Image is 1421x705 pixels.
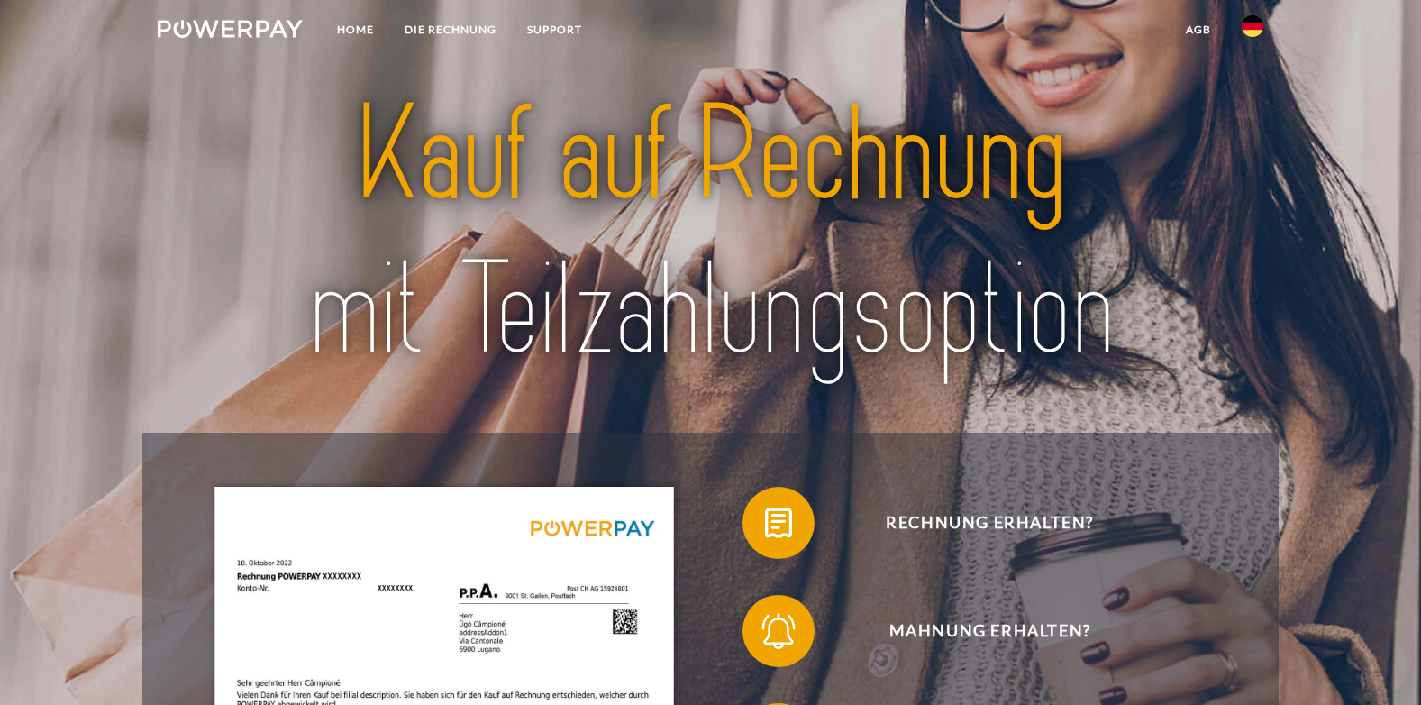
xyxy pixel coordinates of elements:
[756,609,801,654] img: qb_bell.svg
[742,595,1211,667] button: Mahnung erhalten?
[769,487,1210,559] span: Rechnung erhalten?
[389,14,512,46] a: DIE RECHNUNG
[512,14,597,46] a: SUPPORT
[212,70,1209,396] img: title-powerpay_de.svg
[322,14,389,46] a: Home
[158,20,303,38] img: logo-powerpay-white.svg
[756,500,801,545] img: qb_bill.svg
[1349,633,1407,691] iframe: Schaltfläche zum Öffnen des Messaging-Fensters
[742,487,1211,559] button: Rechnung erhalten?
[1171,14,1226,46] a: agb
[1242,15,1263,37] img: de
[769,595,1210,667] span: Mahnung erhalten?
